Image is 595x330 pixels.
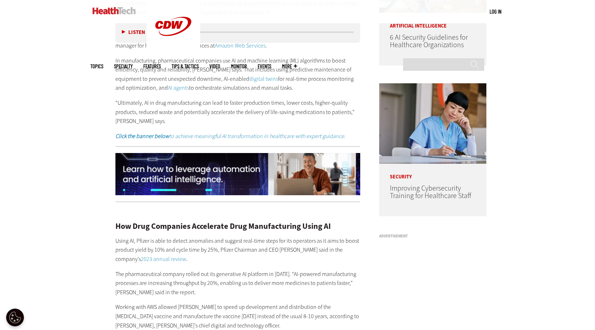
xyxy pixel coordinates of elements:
a: Log in [490,8,501,15]
h2: How Drug Companies Accelerate Drug Manufacturing Using AI [115,222,361,230]
button: Open Preferences [6,309,24,326]
div: User menu [490,8,501,15]
a: Improving Cybersecurity Training for Healthcare Staff [390,183,471,201]
p: Using AI, Pfizer is able to detect anomalies and suggest real-time steps for its operators as it ... [115,236,361,264]
p: The pharmaceutical company rolled out its generative AI platform in [DATE]. “AI-powered manufactu... [115,270,361,297]
em: to achieve meaningful AI transformation in healthcare with expert guidance. [115,132,346,140]
a: Features [143,64,161,69]
img: Home [93,7,136,14]
strong: Click the banner below [115,132,169,140]
a: Tips & Tactics [172,64,199,69]
span: Specialty [114,64,133,69]
a: Click the banner belowto achieve meaningful AI transformation in healthcare with expert guidance. [115,132,346,140]
div: Cookie Settings [6,309,24,326]
a: MonITor [231,64,247,69]
a: 2023 annual review [141,255,186,263]
p: Working with AWS allowed [PERSON_NAME] to speed up development and distribution of the [MEDICAL_D... [115,302,361,330]
a: Video [209,64,220,69]
a: digital twins [249,75,278,83]
img: ft-digitalgovt-q424-animated-desktop [115,153,361,195]
span: More [282,64,297,69]
a: AI agents [168,84,189,92]
img: nurse studying on computer [379,83,486,164]
a: Events [258,64,271,69]
a: CDW [147,47,200,55]
h3: Advertisement [379,234,486,238]
p: Security [379,164,486,179]
span: Topics [90,64,103,69]
p: “Ultimately, AI in drug manufacturing can lead to faster production times, lower costs, higher-qu... [115,98,361,126]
